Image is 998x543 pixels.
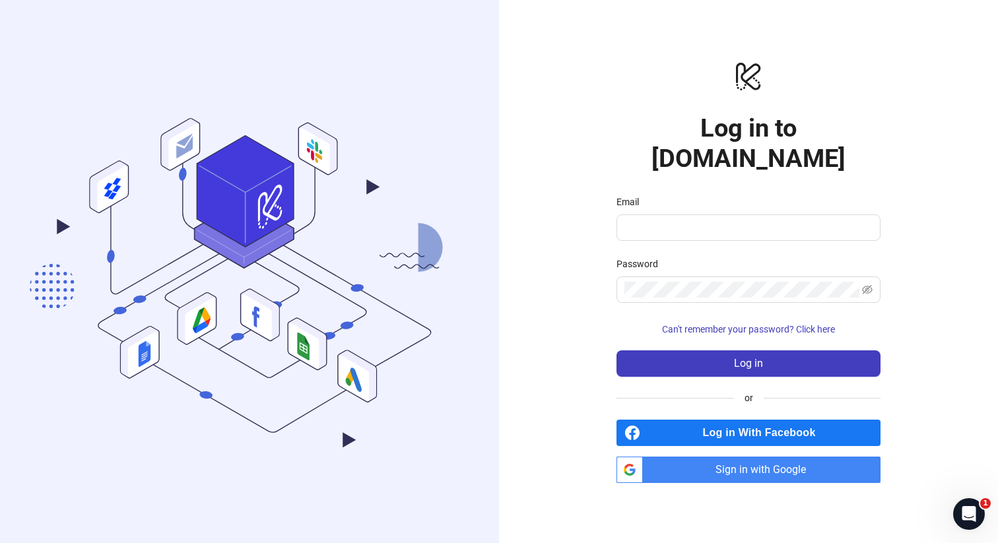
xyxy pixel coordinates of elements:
[646,420,881,446] span: Log in With Facebook
[734,358,763,369] span: Log in
[616,350,881,377] button: Log in
[616,257,667,271] label: Password
[624,220,870,236] input: Email
[662,324,835,335] span: Can't remember your password? Click here
[648,457,881,483] span: Sign in with Google
[616,324,881,335] a: Can't remember your password? Click here
[734,391,764,405] span: or
[616,195,648,209] label: Email
[616,113,881,174] h1: Log in to [DOMAIN_NAME]
[862,284,873,295] span: eye-invisible
[616,319,881,340] button: Can't remember your password? Click here
[980,498,991,509] span: 1
[953,498,985,530] iframe: Intercom live chat
[616,457,881,483] a: Sign in with Google
[616,420,881,446] a: Log in With Facebook
[624,282,859,298] input: Password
